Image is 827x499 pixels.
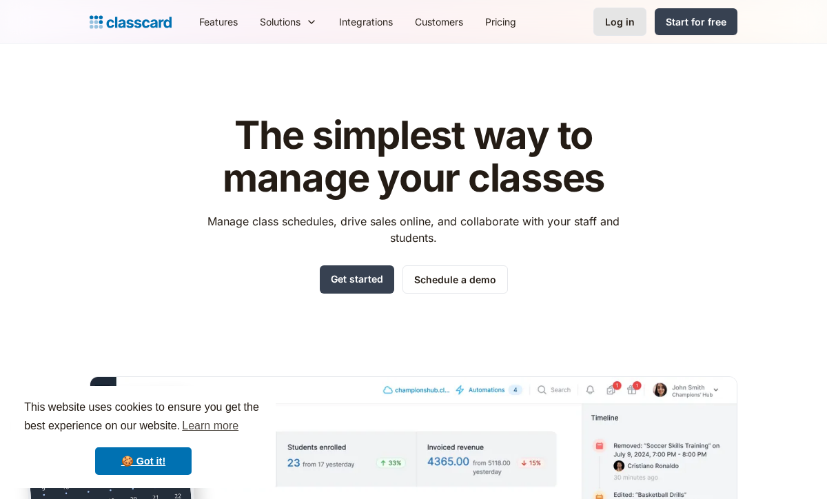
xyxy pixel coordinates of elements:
[474,6,527,37] a: Pricing
[320,265,394,294] a: Get started
[328,6,404,37] a: Integrations
[593,8,646,36] a: Log in
[195,213,633,246] p: Manage class schedules, drive sales online, and collaborate with your staff and students.
[11,386,276,488] div: cookieconsent
[24,399,263,436] span: This website uses cookies to ensure you get the best experience on our website.
[180,416,241,436] a: learn more about cookies
[605,14,635,29] div: Log in
[260,14,300,29] div: Solutions
[95,447,192,475] a: dismiss cookie message
[90,12,172,32] a: Logo
[195,114,633,199] h1: The simplest way to manage your classes
[188,6,249,37] a: Features
[655,8,737,35] a: Start for free
[666,14,726,29] div: Start for free
[249,6,328,37] div: Solutions
[404,6,474,37] a: Customers
[402,265,508,294] a: Schedule a demo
